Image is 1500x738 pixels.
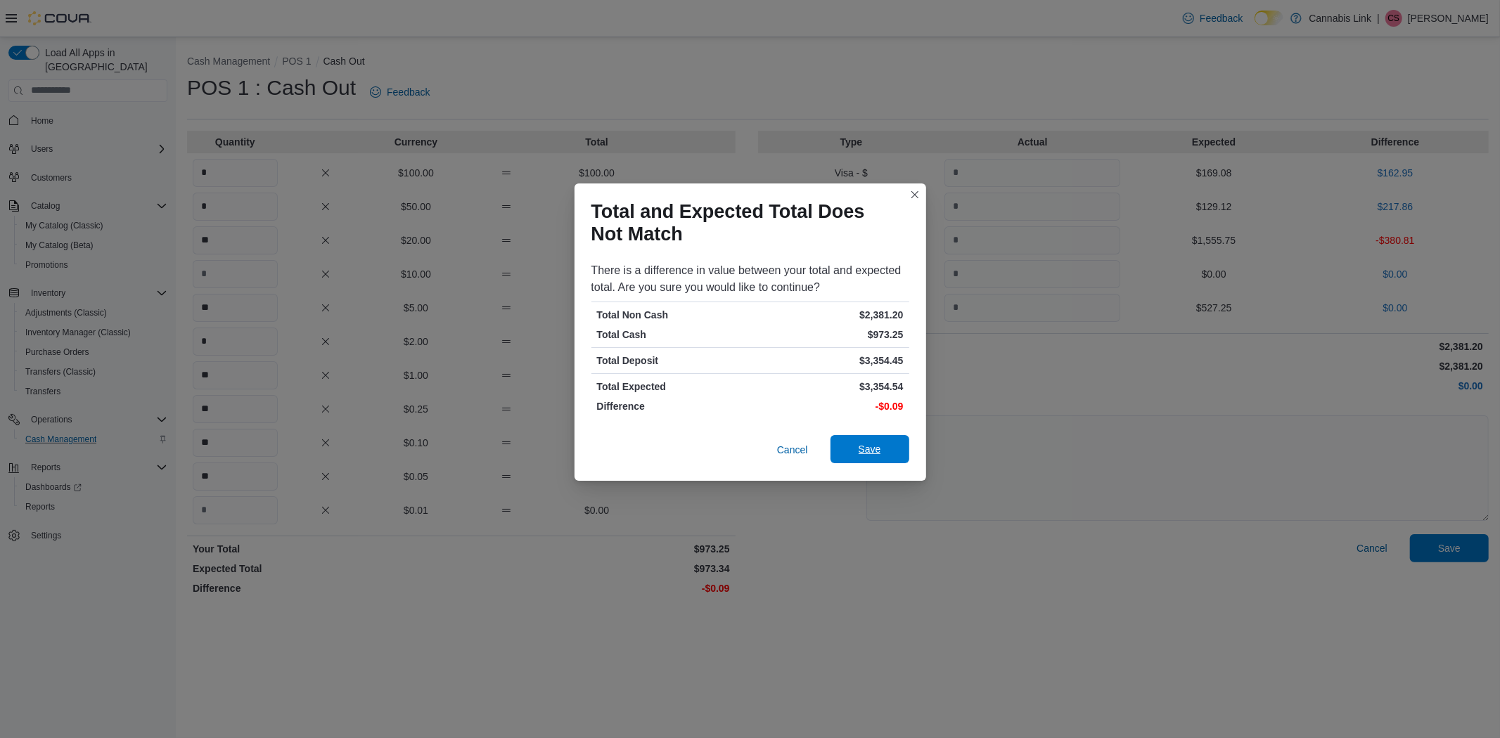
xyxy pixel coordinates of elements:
span: Save [859,442,881,456]
button: Cancel [771,436,814,464]
p: $3,354.54 [753,380,904,394]
span: Cancel [777,443,808,457]
p: $2,381.20 [753,308,904,322]
p: $973.25 [753,328,904,342]
h1: Total and Expected Total Does Not Match [591,200,898,245]
p: Difference [597,399,748,413]
p: Total Non Cash [597,308,748,322]
p: Total Cash [597,328,748,342]
div: There is a difference in value between your total and expected total. Are you sure you would like... [591,262,909,296]
button: Closes this modal window [906,186,923,203]
p: Total Deposit [597,354,748,368]
p: $3,354.45 [753,354,904,368]
p: Total Expected [597,380,748,394]
p: -$0.09 [753,399,904,413]
button: Save [831,435,909,463]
